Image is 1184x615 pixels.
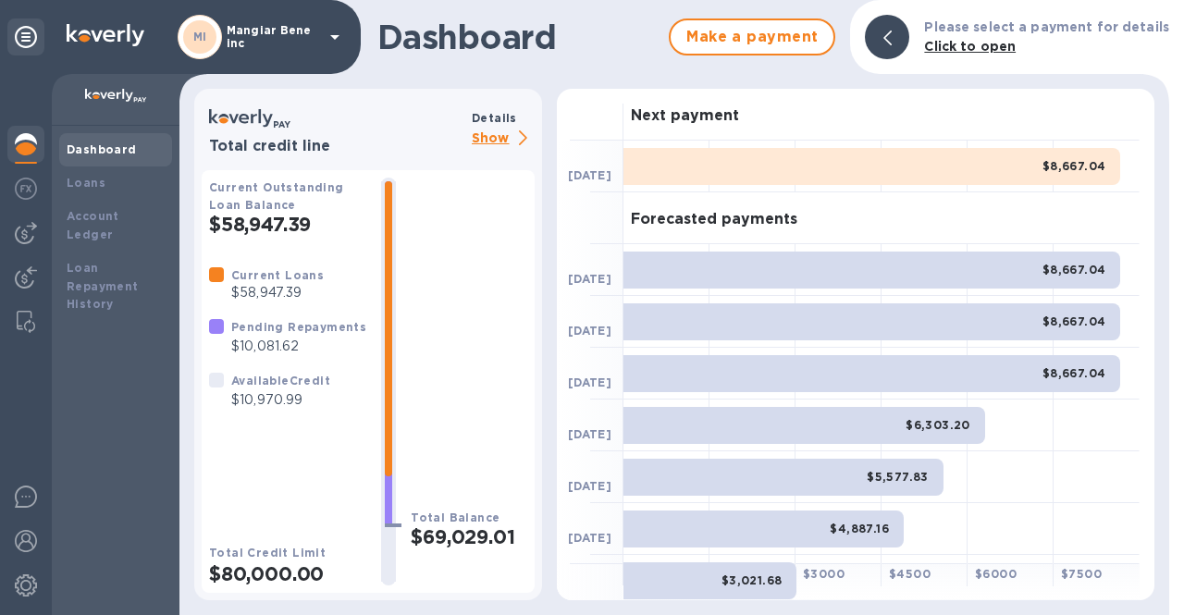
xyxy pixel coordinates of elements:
[669,18,835,55] button: Make a payment
[1042,159,1106,173] b: $8,667.04
[568,427,611,441] b: [DATE]
[1042,263,1106,277] b: $8,667.04
[568,272,611,286] b: [DATE]
[67,209,119,241] b: Account Ledger
[7,18,44,55] div: Unpin categories
[411,510,499,524] b: Total Balance
[67,176,105,190] b: Loans
[924,39,1016,54] b: Click to open
[1042,366,1106,380] b: $8,667.04
[685,26,819,48] span: Make a payment
[209,546,326,560] b: Total Credit Limit
[227,24,319,50] p: Mangiar Bene inc
[472,111,517,125] b: Details
[568,479,611,493] b: [DATE]
[231,283,324,302] p: $58,947.39
[209,180,344,212] b: Current Outstanding Loan Balance
[15,178,37,200] img: Foreign exchange
[67,142,137,156] b: Dashboard
[721,573,783,587] b: $3,021.68
[472,128,535,151] p: Show
[411,525,527,548] h2: $69,029.01
[924,19,1169,34] b: Please select a payment for details
[803,567,845,581] b: $ 3000
[209,213,366,236] h2: $58,947.39
[209,138,464,155] h3: Total credit line
[631,107,739,125] h3: Next payment
[231,374,330,387] b: Available Credit
[209,562,366,585] h2: $80,000.00
[568,168,611,182] b: [DATE]
[67,24,144,46] img: Logo
[231,337,366,356] p: $10,081.62
[67,261,139,312] b: Loan Repayment History
[631,211,797,228] h3: Forecasted payments
[830,522,889,535] b: $4,887.16
[231,390,330,410] p: $10,970.99
[906,418,970,432] b: $6,303.20
[1042,314,1106,328] b: $8,667.04
[975,567,1017,581] b: $ 6000
[231,268,324,282] b: Current Loans
[867,470,929,484] b: $5,577.83
[568,375,611,389] b: [DATE]
[231,320,366,334] b: Pending Repayments
[193,30,207,43] b: MI
[568,324,611,338] b: [DATE]
[568,531,611,545] b: [DATE]
[1061,567,1102,581] b: $ 7500
[377,18,660,56] h1: Dashboard
[889,567,931,581] b: $ 4500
